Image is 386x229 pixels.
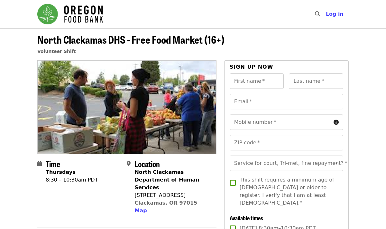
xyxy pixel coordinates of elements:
[230,214,263,222] span: Available times
[321,8,349,21] button: Log in
[134,200,197,206] a: Clackamas, OR 97015
[230,115,331,130] input: Mobile number
[134,191,211,199] div: [STREET_ADDRESS]
[240,176,338,207] span: This shift requires a minimum age of [DEMOGRAPHIC_DATA] or older to register. I verify that I am ...
[315,11,320,17] i: search icon
[38,61,216,154] img: North Clackamas DHS - Free Food Market (16+) organized by Oregon Food Bank
[46,176,98,184] div: 8:30 – 10:30am PDT
[289,73,343,89] input: Last name
[332,159,341,168] button: Open
[37,4,103,24] img: Oregon Food Bank - Home
[230,135,343,150] input: ZIP code
[127,161,131,167] i: map-marker-alt icon
[37,161,42,167] i: calendar icon
[46,158,60,169] span: Time
[134,207,147,215] button: Map
[230,73,284,89] input: First name
[37,32,225,47] span: North Clackamas DHS - Free Food Market (16+)
[324,6,329,22] input: Search
[326,11,344,17] span: Log in
[46,169,76,175] strong: Thursdays
[134,169,199,191] strong: North Clackamas Department of Human Services
[230,64,273,70] span: Sign up now
[230,94,343,109] input: Email
[134,158,160,169] span: Location
[37,49,76,54] a: Volunteer Shift
[334,119,339,125] i: circle-info icon
[134,208,147,214] span: Map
